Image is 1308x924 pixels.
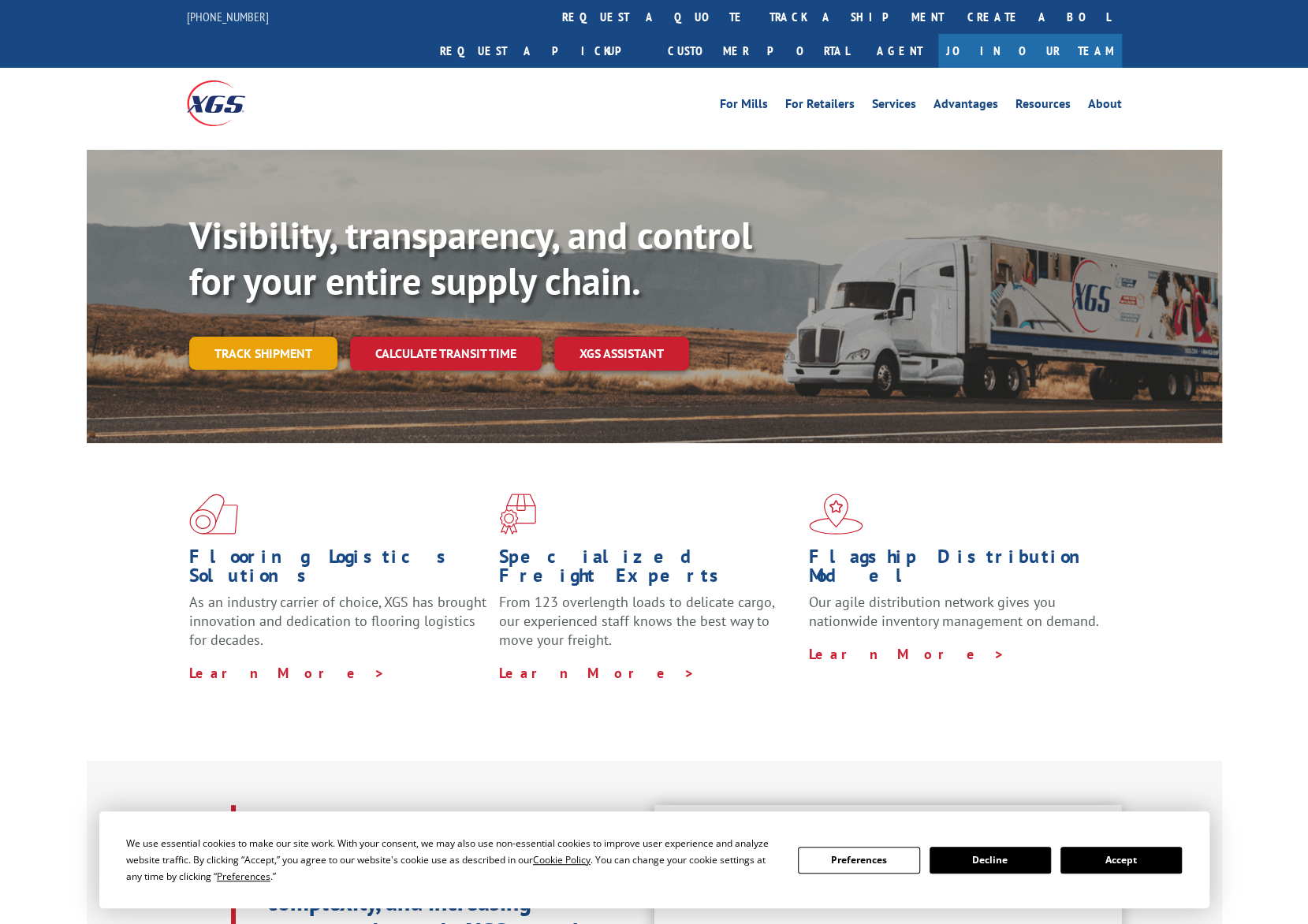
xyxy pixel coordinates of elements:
p: From 123 overlength loads to delicate cargo, our experienced staff knows the best way to move you... [499,593,797,663]
button: Decline [930,847,1051,874]
a: Services [872,98,916,115]
span: Preferences [217,870,270,883]
button: Accept [1060,847,1182,874]
a: [PHONE_NUMBER] [187,9,269,24]
a: XGS ASSISTANT [554,337,689,371]
div: Cookie Consent Prompt [99,811,1209,908]
a: Request a pickup [428,34,656,68]
a: Learn More > [499,664,695,682]
a: About [1088,98,1122,115]
span: Our agile distribution network gives you nationwide inventory management on demand. [809,593,1099,630]
button: Preferences [798,847,919,874]
a: Calculate transit time [350,337,542,371]
a: For Retailers [785,98,855,115]
img: xgs-icon-focused-on-flooring-red [499,494,536,535]
span: As an industry carrier of choice, XGS has brought innovation and dedication to flooring logistics... [189,593,486,649]
h1: Specialized Freight Experts [499,547,797,593]
a: Advantages [933,98,998,115]
span: Cookie Policy [533,853,591,866]
a: For Mills [720,98,768,115]
b: Visibility, transparency, and control for your entire supply chain. [189,211,752,305]
a: Resources [1015,98,1071,115]
h1: Flooring Logistics Solutions [189,547,487,593]
a: Learn More > [809,645,1005,663]
div: We use essential cookies to make our site work. With your consent, we may also use non-essential ... [126,835,779,885]
a: Learn More > [189,664,386,682]
h1: Flagship Distribution Model [809,547,1107,593]
img: xgs-icon-flagship-distribution-model-red [809,494,863,535]
a: Customer Portal [656,34,861,68]
a: Join Our Team [938,34,1122,68]
img: xgs-icon-total-supply-chain-intelligence-red [189,494,238,535]
a: Track shipment [189,337,337,370]
a: Agent [861,34,938,68]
